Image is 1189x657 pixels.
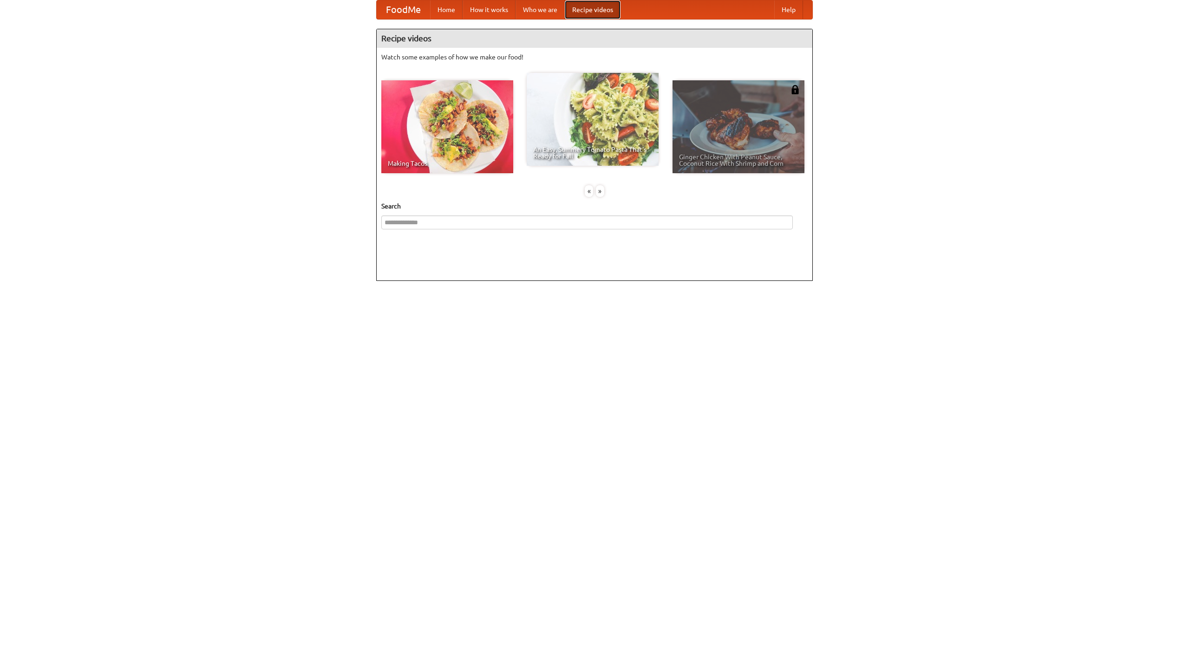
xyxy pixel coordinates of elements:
div: » [596,185,604,197]
a: How it works [463,0,516,19]
a: Who we are [516,0,565,19]
a: Recipe videos [565,0,621,19]
span: Making Tacos [388,160,507,167]
a: An Easy, Summery Tomato Pasta That's Ready for Fall [527,73,659,166]
span: An Easy, Summery Tomato Pasta That's Ready for Fall [533,146,652,159]
h4: Recipe videos [377,29,812,48]
a: Making Tacos [381,80,513,173]
h5: Search [381,202,808,211]
div: « [585,185,593,197]
a: Home [430,0,463,19]
a: Help [774,0,803,19]
a: FoodMe [377,0,430,19]
img: 483408.png [790,85,800,94]
p: Watch some examples of how we make our food! [381,52,808,62]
